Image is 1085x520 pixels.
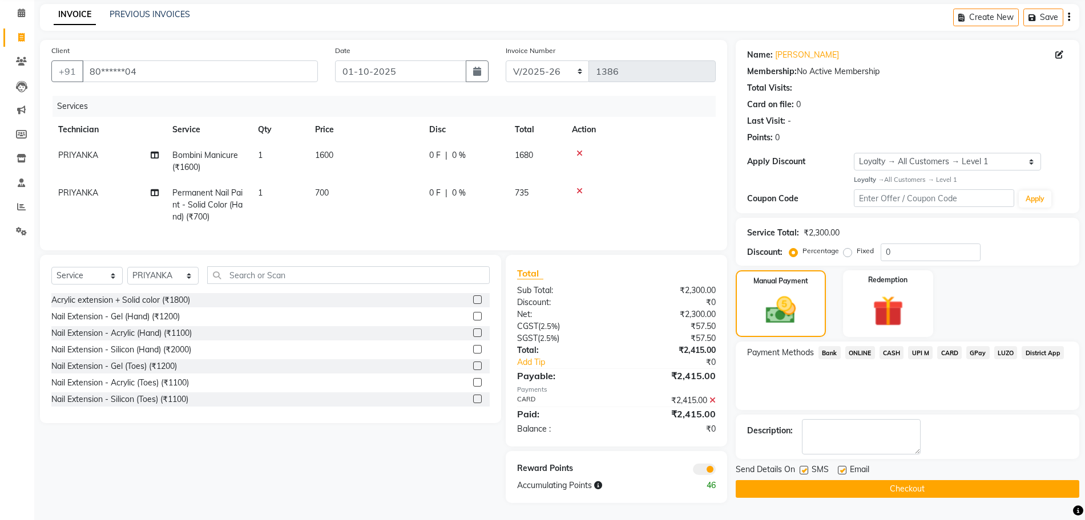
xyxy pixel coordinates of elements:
div: Membership: [747,66,797,78]
div: Nail Extension - Acrylic (Hand) (₹1100) [51,327,192,339]
div: Payments [517,385,716,395]
div: 46 [670,480,724,491]
span: Send Details On [736,464,795,478]
div: ₹0 [616,423,724,435]
span: 0 % [452,187,466,199]
div: Paid: [509,407,616,421]
span: Bombini Manicure (₹1600) [172,150,238,172]
div: ₹2,415.00 [616,344,724,356]
span: UPI M [908,346,933,359]
span: GPay [966,346,990,359]
a: PREVIOUS INVOICES [110,9,190,19]
div: Points: [747,132,773,144]
div: Name: [747,49,773,61]
span: Permanent Nail Paint - Solid Color (Hand) (₹700) [172,188,243,222]
div: Service Total: [747,227,799,239]
div: Reward Points [509,462,616,475]
span: 0 F [429,149,441,161]
label: Invoice Number [506,46,555,56]
div: Coupon Code [747,193,854,205]
div: Card on file: [747,99,794,111]
div: ₹0 [634,356,724,368]
div: No Active Membership [747,66,1068,78]
span: Email [850,464,869,478]
span: CASH [880,346,904,359]
input: Search or Scan [207,266,490,284]
th: Total [508,117,565,143]
a: INVOICE [54,5,96,25]
div: Nail Extension - Gel (Toes) (₹1200) [51,360,177,372]
span: LUZO [994,346,1018,359]
span: Bank [818,346,841,359]
button: Save [1023,9,1063,26]
div: CARD [509,395,616,407]
div: Discount: [747,246,783,258]
div: Nail Extension - Silicon (Toes) (₹1100) [51,393,188,405]
div: Nail Extension - Acrylic (Toes) (₹1100) [51,377,189,389]
div: 0 [775,132,780,144]
span: PRIYANKA [58,188,98,198]
div: ₹2,300.00 [616,285,724,296]
span: ONLINE [845,346,875,359]
div: Net: [509,308,616,320]
a: Add Tip [509,356,635,368]
div: Acrylic extension + Solid color (₹1800) [51,294,190,306]
div: Total Visits: [747,82,792,94]
span: CGST [517,321,538,331]
div: Apply Discount [747,156,854,168]
div: ( ) [509,332,616,344]
input: Enter Offer / Coupon Code [854,189,1014,207]
span: Payment Methods [747,347,814,359]
span: 700 [315,188,329,198]
span: 1 [258,188,263,198]
div: Discount: [509,296,616,308]
div: ( ) [509,320,616,332]
div: Payable: [509,369,616,383]
span: 1 [258,150,263,160]
a: [PERSON_NAME] [775,49,839,61]
span: SMS [812,464,829,478]
div: ₹2,300.00 [804,227,840,239]
span: PRIYANKA [58,150,98,160]
span: District App [1022,346,1064,359]
div: Accumulating Points [509,480,671,491]
div: - [788,115,791,127]
th: Technician [51,117,166,143]
th: Action [565,117,716,143]
button: Create New [953,9,1019,26]
div: ₹2,300.00 [616,308,724,320]
span: | [445,149,447,161]
span: 735 [515,188,529,198]
button: Apply [1019,190,1051,208]
input: Search by Name/Mobile/Email/Code [82,60,318,82]
span: 1600 [315,150,333,160]
div: Total: [509,344,616,356]
div: All Customers → Level 1 [854,175,1068,185]
label: Client [51,46,70,56]
span: SGST [517,333,538,343]
th: Service [166,117,251,143]
div: 0 [796,99,801,111]
th: Price [308,117,422,143]
div: Last Visit: [747,115,785,127]
img: _gift.svg [863,292,913,331]
label: Date [335,46,350,56]
div: Description: [747,425,793,437]
div: Nail Extension - Gel (Hand) (₹1200) [51,311,180,323]
button: Checkout [736,480,1079,498]
span: 0 F [429,187,441,199]
th: Disc [422,117,508,143]
th: Qty [251,117,308,143]
label: Redemption [868,275,907,285]
img: _cash.svg [756,293,805,328]
label: Manual Payment [753,276,808,286]
div: ₹0 [616,296,724,308]
span: 1680 [515,150,533,160]
button: +91 [51,60,83,82]
div: ₹2,415.00 [616,395,724,407]
div: ₹57.50 [616,332,724,344]
span: 2.5% [540,334,557,343]
strong: Loyalty → [854,176,884,184]
span: | [445,187,447,199]
span: 0 % [452,149,466,161]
